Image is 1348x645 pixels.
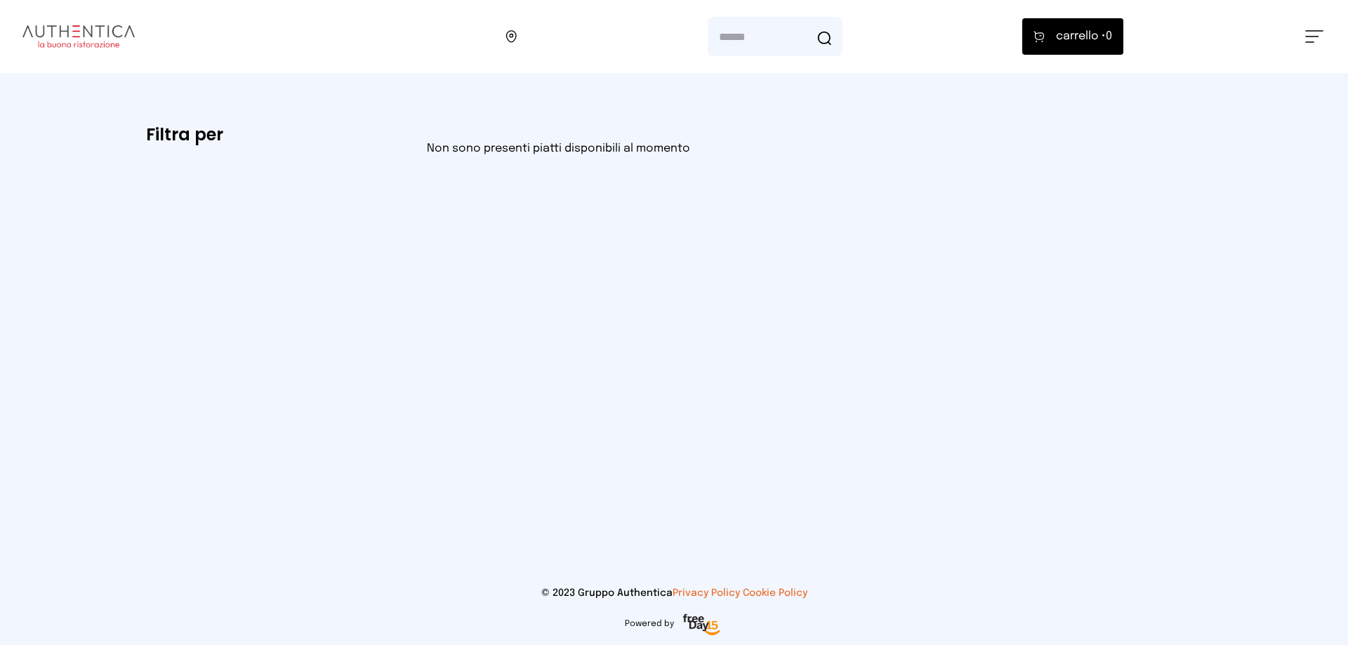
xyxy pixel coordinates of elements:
[146,124,404,146] h6: Filtra per
[1056,28,1106,45] span: carrello •
[625,618,674,630] span: Powered by
[1056,28,1112,45] span: 0
[743,588,807,598] a: Cookie Policy
[1022,18,1123,55] button: carrello •0
[427,140,690,157] div: Non sono presenti piatti disponibili al momento
[22,586,1326,600] p: © 2023 Gruppo Authentica
[22,25,135,48] img: logo.8f33a47.png
[673,588,740,598] a: Privacy Policy
[680,611,724,639] img: logo-freeday.3e08031.png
